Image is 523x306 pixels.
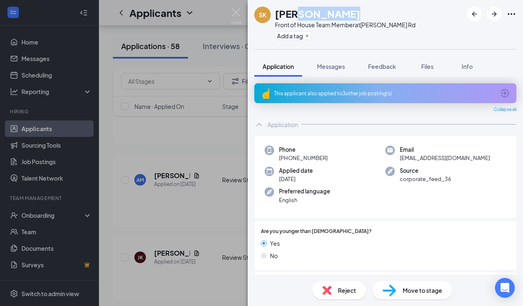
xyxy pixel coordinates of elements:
button: ArrowLeftNew [467,7,482,21]
button: ArrowRight [487,7,502,21]
span: Reject [338,286,356,295]
button: PlusAdd a tag [275,31,312,40]
span: Are you younger than [DEMOGRAPHIC_DATA]? [261,228,372,235]
span: Email [400,146,490,154]
div: Front of House Team Member at [PERSON_NAME] Rd [275,21,415,29]
span: English [279,196,330,204]
span: Info [462,63,473,70]
span: corporate_feed_36 [400,175,451,183]
svg: ChevronUp [254,120,264,129]
svg: ArrowCircle [500,88,510,98]
svg: Ellipses [507,9,516,19]
svg: ArrowRight [489,9,499,19]
span: Phone [279,146,328,154]
svg: Plus [305,33,310,38]
span: Source [400,167,451,175]
span: No [270,251,278,260]
span: [PHONE_NUMBER] [279,154,328,162]
div: SK [259,11,266,19]
span: Messages [317,63,345,70]
span: [EMAIL_ADDRESS][DOMAIN_NAME] [400,154,490,162]
div: Application [267,120,298,129]
span: Preferred language [279,187,330,195]
span: Files [421,63,434,70]
h1: [PERSON_NAME] [275,7,360,21]
span: Collapse all [494,106,516,113]
span: Applied date [279,167,313,175]
span: Feedback [368,63,396,70]
svg: ArrowLeftNew [469,9,479,19]
div: This applicant also applied to 3 other job posting(s) [274,90,495,97]
span: Move to stage [403,286,442,295]
span: [DATE] [279,175,313,183]
span: Application [263,63,294,70]
div: Open Intercom Messenger [495,278,515,298]
span: Yes [270,239,280,248]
